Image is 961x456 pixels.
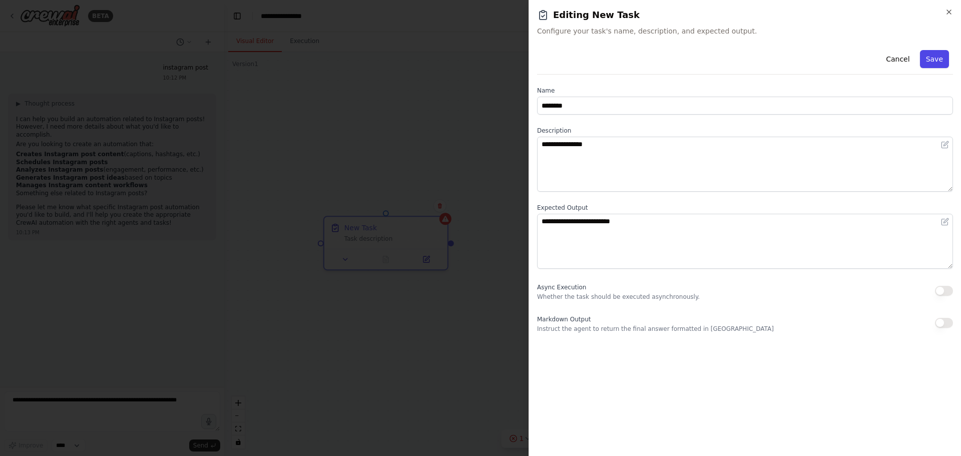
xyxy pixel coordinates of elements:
span: Configure your task's name, description, and expected output. [537,26,953,36]
p: Whether the task should be executed asynchronously. [537,293,700,301]
button: Save [920,50,949,68]
span: Markdown Output [537,316,591,323]
label: Description [537,127,953,135]
label: Name [537,87,953,95]
button: Open in editor [939,216,951,228]
button: Open in editor [939,139,951,151]
span: Async Execution [537,284,586,291]
h2: Editing New Task [537,8,953,22]
button: Cancel [880,50,915,68]
label: Expected Output [537,204,953,212]
p: Instruct the agent to return the final answer formatted in [GEOGRAPHIC_DATA] [537,325,774,333]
